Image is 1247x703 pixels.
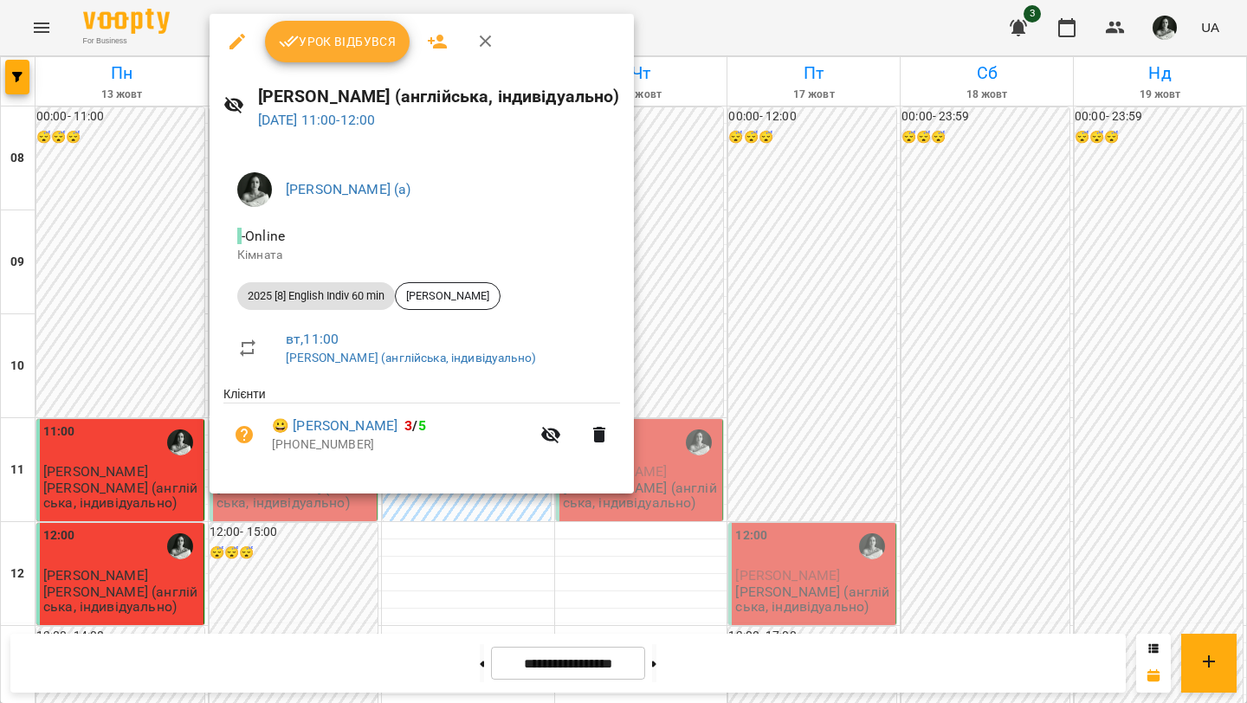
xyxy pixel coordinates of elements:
[286,351,536,364] a: [PERSON_NAME] (англійська, індивідуально)
[265,21,410,62] button: Урок відбувся
[395,282,501,310] div: [PERSON_NAME]
[396,288,500,304] span: [PERSON_NAME]
[418,417,426,434] span: 5
[272,436,530,454] p: [PHONE_NUMBER]
[272,416,397,436] a: 😀 [PERSON_NAME]
[223,385,620,472] ul: Клієнти
[286,181,411,197] a: [PERSON_NAME] (а)
[404,417,412,434] span: 3
[404,417,425,434] b: /
[237,172,272,207] img: cdfe8070fd8d32b0b250b072b9a46113.JPG
[237,288,395,304] span: 2025 [8] English Indiv 60 min
[237,228,288,244] span: - Online
[258,112,376,128] a: [DATE] 11:00-12:00
[237,247,606,264] p: Кімната
[279,31,397,52] span: Урок відбувся
[286,331,339,347] a: вт , 11:00
[223,414,265,455] button: Візит ще не сплачено. Додати оплату?
[258,83,620,110] h6: [PERSON_NAME] (англійська, індивідуально)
